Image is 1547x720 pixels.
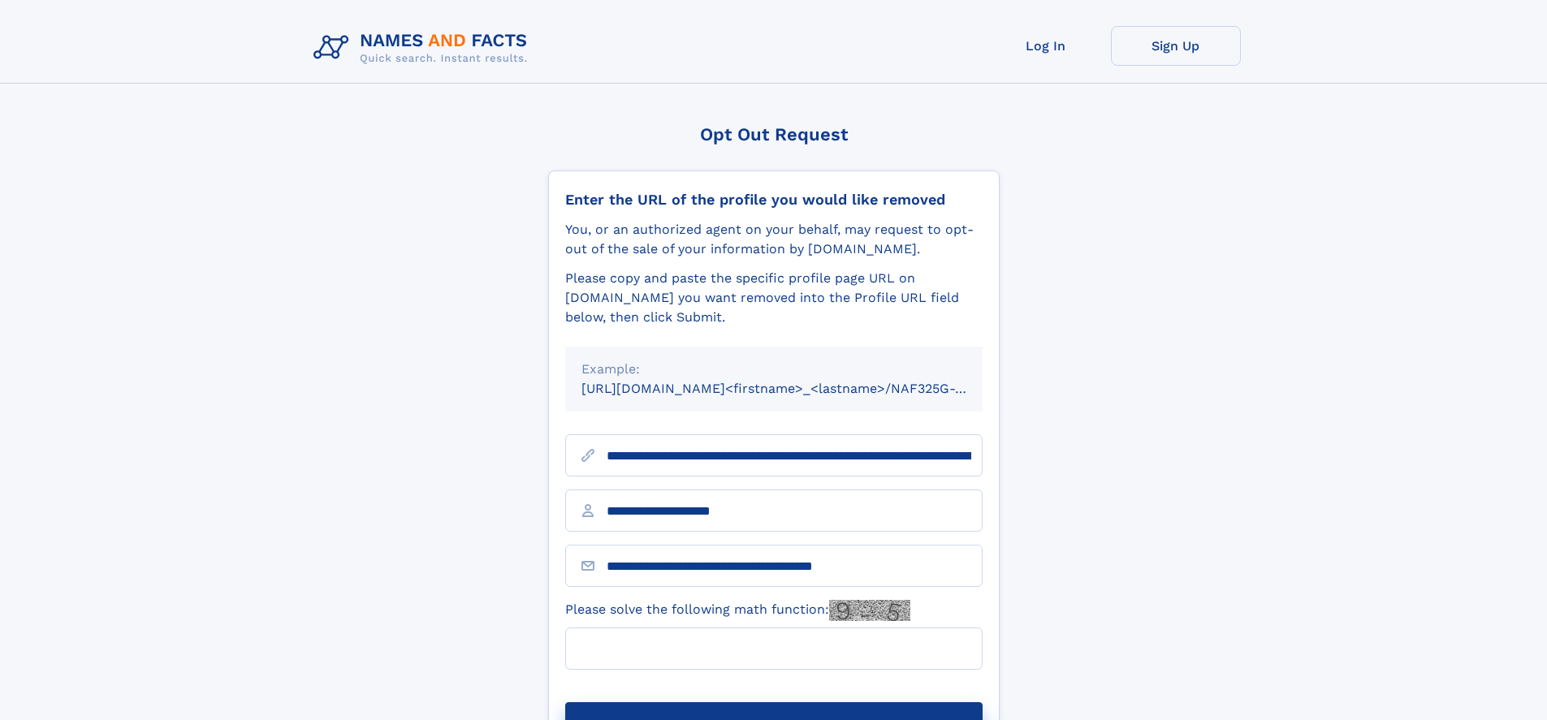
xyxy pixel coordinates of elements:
div: You, or an authorized agent on your behalf, may request to opt-out of the sale of your informatio... [565,220,983,259]
a: Log In [981,26,1111,66]
label: Please solve the following math function: [565,600,910,621]
img: Logo Names and Facts [307,26,541,70]
div: Enter the URL of the profile you would like removed [565,191,983,209]
div: Example: [581,360,966,379]
small: [URL][DOMAIN_NAME]<firstname>_<lastname>/NAF325G-xxxxxxxx [581,381,1013,396]
a: Sign Up [1111,26,1241,66]
div: Please copy and paste the specific profile page URL on [DOMAIN_NAME] you want removed into the Pr... [565,269,983,327]
div: Opt Out Request [548,124,1000,144]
